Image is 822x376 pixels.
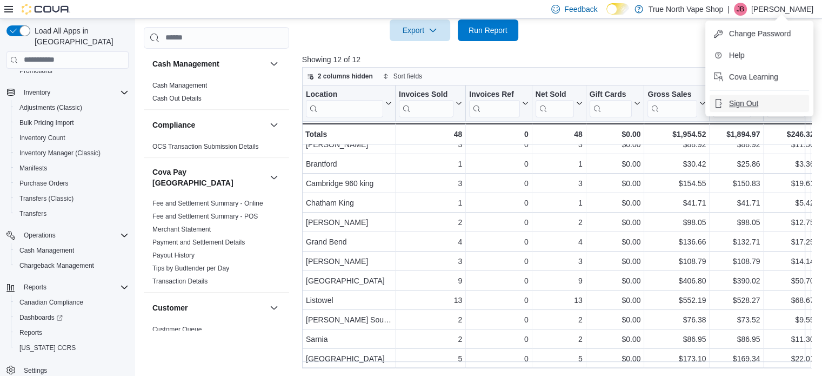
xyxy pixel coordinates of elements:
button: Transfers [11,206,133,221]
div: Grand Bend [306,235,392,248]
div: $1,894.97 [713,128,760,141]
div: [PERSON_NAME] [306,138,392,151]
span: Cash Management [15,244,129,257]
a: Transfers (Classic) [15,192,78,205]
span: [US_STATE] CCRS [19,344,76,352]
div: $1,954.52 [647,128,706,141]
button: Purchase Orders [11,176,133,191]
button: Inventory Manager (Classic) [11,146,133,161]
div: $0.00 [590,157,641,170]
div: Invoices Ref [469,89,519,100]
button: Chargeback Management [11,258,133,273]
div: $0.00 [590,294,641,307]
div: $136.66 [647,235,706,248]
span: Reports [19,281,129,294]
div: $246.32 [767,128,814,141]
div: [PERSON_NAME] [306,255,392,268]
div: $88.92 [647,138,706,151]
span: Sort fields [393,72,422,81]
div: Invoices Sold [399,89,453,117]
div: 5 [399,352,462,365]
div: $0.00 [590,138,641,151]
div: [GEOGRAPHIC_DATA] [306,352,392,365]
div: Gift Cards [590,89,632,100]
div: 9 [536,274,583,287]
button: Compliance [152,120,265,130]
div: $169.34 [713,352,760,365]
div: 3 [536,138,583,151]
div: $552.19 [647,294,706,307]
span: Canadian Compliance [19,298,83,307]
button: Cova Learning [710,68,809,85]
span: Bulk Pricing Import [19,118,74,127]
div: 48 [399,128,462,141]
div: 13 [536,294,583,307]
button: Customer [268,301,280,314]
a: Cash Management [15,244,78,257]
button: Manifests [11,161,133,176]
button: Customer [152,302,265,313]
div: 3 [536,255,583,268]
div: Gift Card Sales [590,89,632,117]
span: Customer Queue [152,325,202,334]
div: $11.56 [767,138,814,151]
div: $3.36 [767,157,814,170]
div: [PERSON_NAME] [306,216,392,229]
div: Net Sold [536,89,574,100]
button: Export [390,19,450,41]
a: Transfers [15,207,51,220]
button: Gift Cards [590,89,641,117]
div: $14.14 [767,255,814,268]
button: Reports [11,325,133,340]
button: Invoices Sold [399,89,462,117]
button: Sign Out [710,95,809,112]
div: 0 [469,138,528,151]
div: 0 [469,294,528,307]
div: Jeff Butcher [734,3,747,16]
div: 3 [536,177,583,190]
div: 0 [469,177,528,190]
div: 2 [536,333,583,346]
h3: Cova Pay [GEOGRAPHIC_DATA] [152,167,265,188]
span: Cash Management [19,246,74,255]
span: Fee and Settlement Summary - POS [152,212,258,221]
span: Bulk Pricing Import [15,116,129,129]
div: $17.25 [767,235,814,248]
div: Subtotal [713,89,751,117]
button: Sort fields [378,70,426,83]
div: 3 [399,138,462,151]
span: Transaction Details [152,277,208,286]
div: 0 [469,255,528,268]
a: Payout History [152,252,195,259]
span: Payout History [152,251,195,260]
div: $150.83 [713,177,760,190]
span: Cash Out Details [152,94,202,103]
button: Reports [2,280,133,295]
div: Location [306,89,383,100]
span: Operations [19,229,129,242]
a: Fee and Settlement Summary - POS [152,213,258,220]
a: Bulk Pricing Import [15,116,78,129]
div: 4 [536,235,583,248]
span: 2 columns hidden [318,72,373,81]
span: Fee and Settlement Summary - Online [152,199,263,208]
span: Load All Apps in [GEOGRAPHIC_DATA] [30,25,129,47]
div: Net Sold [536,89,574,117]
div: $12.75 [767,216,814,229]
span: OCS Transaction Submission Details [152,142,259,151]
div: $0.00 [590,216,641,229]
a: Inventory Manager (Classic) [15,147,105,160]
button: Invoices Ref [469,89,528,117]
div: $86.95 [713,333,760,346]
span: Reports [24,283,46,292]
a: Customer Queue [152,326,202,333]
span: Sign Out [729,98,758,109]
a: Inventory Count [15,131,70,144]
div: $76.38 [647,313,706,326]
div: Cambridge 960 king [306,177,392,190]
div: 5 [536,352,583,365]
span: Transfers [19,209,46,218]
span: Promotions [19,67,52,75]
span: Inventory Manager (Classic) [15,147,129,160]
span: Export [396,19,444,41]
